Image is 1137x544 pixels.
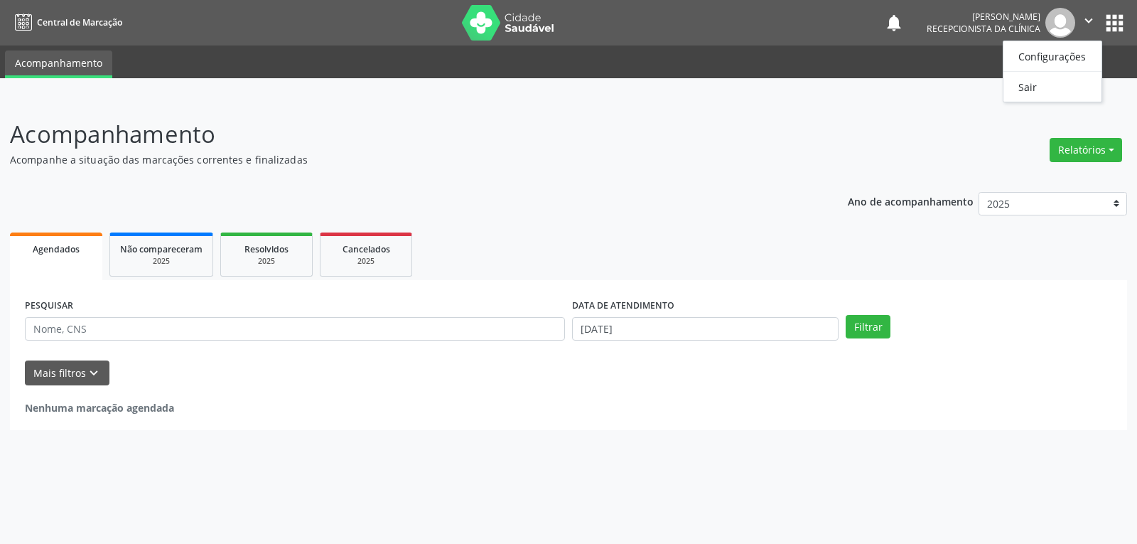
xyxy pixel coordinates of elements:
[10,152,792,167] p: Acompanhe a situação das marcações correntes e finalizadas
[330,256,402,267] div: 2025
[25,317,565,341] input: Nome, CNS
[33,243,80,255] span: Agendados
[1050,138,1122,162] button: Relatórios
[1003,41,1102,102] ul: 
[25,401,174,415] strong: Nenhuma marcação agendada
[25,361,109,385] button: Mais filtroskeyboard_arrow_down
[86,366,102,381] i: keyboard_arrow_down
[244,243,289,255] span: Resolvidos
[37,16,122,28] span: Central de Marcação
[120,243,203,255] span: Não compareceram
[927,11,1040,23] div: [PERSON_NAME]
[846,315,890,339] button: Filtrar
[231,256,302,267] div: 2025
[1003,77,1101,97] a: Sair
[5,50,112,78] a: Acompanhamento
[1003,46,1101,66] a: Configurações
[884,13,904,33] button: notifications
[848,192,974,210] p: Ano de acompanhamento
[572,295,674,317] label: DATA DE ATENDIMENTO
[10,11,122,34] a: Central de Marcação
[1102,11,1127,36] button: apps
[927,23,1040,35] span: Recepcionista da clínica
[343,243,390,255] span: Cancelados
[1075,8,1102,38] button: 
[572,317,839,341] input: Selecione um intervalo
[10,117,792,152] p: Acompanhamento
[1081,13,1096,28] i: 
[25,295,73,317] label: PESQUISAR
[1045,8,1075,38] img: img
[120,256,203,267] div: 2025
